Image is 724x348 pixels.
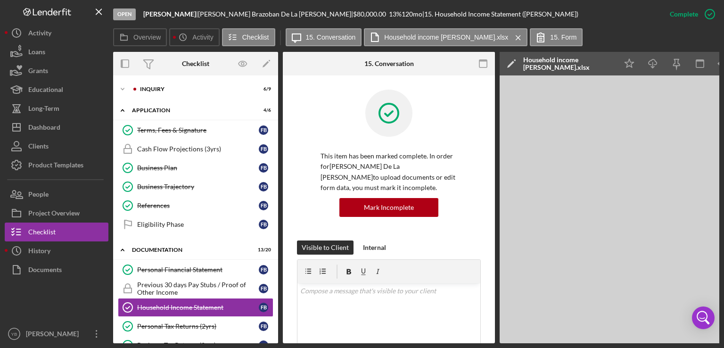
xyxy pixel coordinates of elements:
[137,202,259,209] div: References
[118,317,273,336] a: Personal Tax Returns (2yrs)FB
[389,10,402,18] div: 13 %
[118,260,273,279] a: Personal Financial StatementFB
[402,10,422,18] div: 120 mo
[28,260,62,282] div: Documents
[192,33,213,41] label: Activity
[118,215,273,234] a: Eligibility PhaseFB
[302,240,349,255] div: Visible to Client
[137,183,259,191] div: Business Trajectory
[306,33,356,41] label: 15. Conversation
[363,240,386,255] div: Internal
[523,56,613,71] div: Household income [PERSON_NAME].xlsx
[137,164,259,172] div: Business Plan
[364,28,527,46] button: Household income [PERSON_NAME].xlsx
[118,121,273,140] a: Terms, Fees & SignatureFB
[113,28,167,46] button: Overview
[137,221,259,228] div: Eligibility Phase
[132,108,247,113] div: Application
[137,323,259,330] div: Personal Tax Returns (2yrs)
[24,324,85,346] div: [PERSON_NAME]
[259,303,268,312] div: F B
[137,281,259,296] div: Previous 30 days Pay Stubs / Proof of Other Income
[140,86,247,92] div: Inquiry
[259,284,268,293] div: F B
[254,108,271,113] div: 4 / 6
[259,265,268,274] div: F B
[259,125,268,135] div: F B
[259,322,268,331] div: F B
[254,247,271,253] div: 13 / 20
[660,5,719,24] button: Complete
[133,33,161,41] label: Overview
[137,266,259,273] div: Personal Financial Statement
[118,158,273,177] a: Business PlanFB
[169,28,219,46] button: Activity
[550,33,576,41] label: 15. Form
[137,126,259,134] div: Terms, Fees & Signature
[353,10,389,18] div: $80,000.00
[259,144,268,154] div: F B
[259,163,268,173] div: F B
[259,182,268,191] div: F B
[118,279,273,298] a: Previous 30 days Pay Stubs / Proof of Other IncomeFB
[118,140,273,158] a: Cash Flow Projections (3yrs)FB
[422,10,578,18] div: | 15. Household Income Statement ([PERSON_NAME])
[11,331,17,337] text: YB
[364,60,414,67] div: 15. Conversation
[321,151,457,193] p: This item has been marked complete. In order for [PERSON_NAME] De La [PERSON_NAME] to upload docu...
[118,298,273,317] a: Household Income StatementFB
[297,240,354,255] button: Visible to Client
[118,196,273,215] a: ReferencesFB
[259,201,268,210] div: F B
[137,304,259,311] div: Household Income Statement
[358,240,391,255] button: Internal
[182,60,209,67] div: Checklist
[118,177,273,196] a: Business TrajectoryFB
[198,10,353,18] div: [PERSON_NAME] Brazoban De La [PERSON_NAME] |
[143,10,196,18] b: [PERSON_NAME]
[384,33,508,41] label: Household income [PERSON_NAME].xlsx
[132,247,247,253] div: Documentation
[254,86,271,92] div: 6 / 9
[143,10,198,18] div: |
[222,28,275,46] button: Checklist
[286,28,362,46] button: 15. Conversation
[530,28,583,46] button: 15. Form
[259,220,268,229] div: F B
[5,260,108,279] button: Documents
